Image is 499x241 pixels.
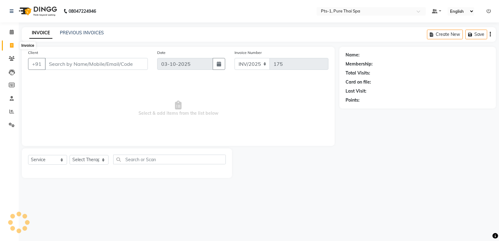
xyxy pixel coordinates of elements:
div: Points: [346,97,360,104]
input: Search by Name/Mobile/Email/Code [45,58,148,70]
label: Client [28,50,38,55]
input: Search or Scan [113,155,226,164]
div: Invoice [20,42,36,49]
b: 08047224946 [69,2,96,20]
div: Card on file: [346,79,371,85]
img: logo [16,2,59,20]
div: Name: [346,52,360,58]
div: Membership: [346,61,373,67]
label: Invoice Number [235,50,262,55]
div: Last Visit: [346,88,366,94]
button: Save [465,30,487,39]
span: Select & add items from the list below [28,77,328,140]
button: +91 [28,58,46,70]
button: Create New [427,30,463,39]
a: PREVIOUS INVOICES [60,30,104,36]
div: Total Visits: [346,70,370,76]
label: Date [157,50,166,55]
a: INVOICE [29,27,52,39]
